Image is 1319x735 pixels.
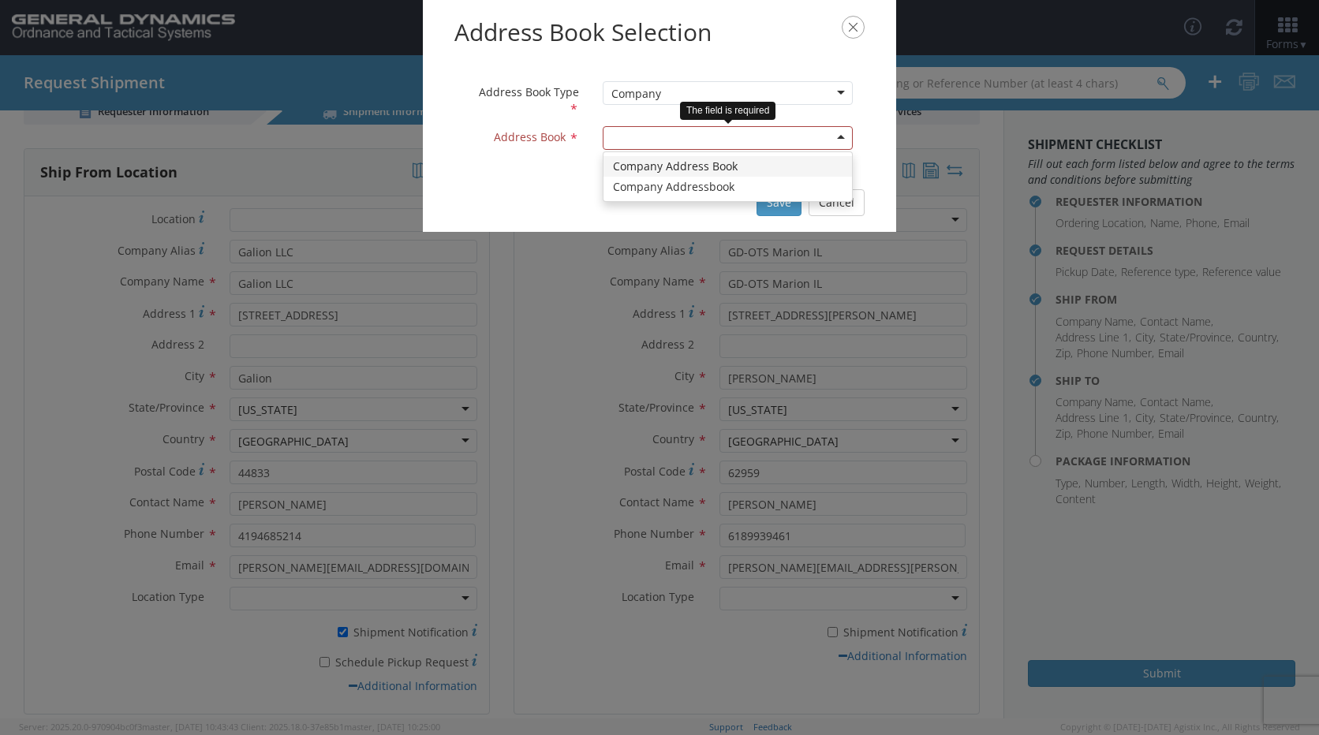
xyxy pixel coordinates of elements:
[680,102,775,120] div: The field is required
[454,16,865,50] h2: Address Book Selection
[611,86,661,102] div: Company
[494,129,566,144] span: Address Book
[757,189,801,216] button: Save
[603,156,852,177] div: Company Address Book
[479,84,579,99] span: Address Book Type
[809,189,865,216] button: Cancel
[603,177,852,197] div: Company Addressbook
